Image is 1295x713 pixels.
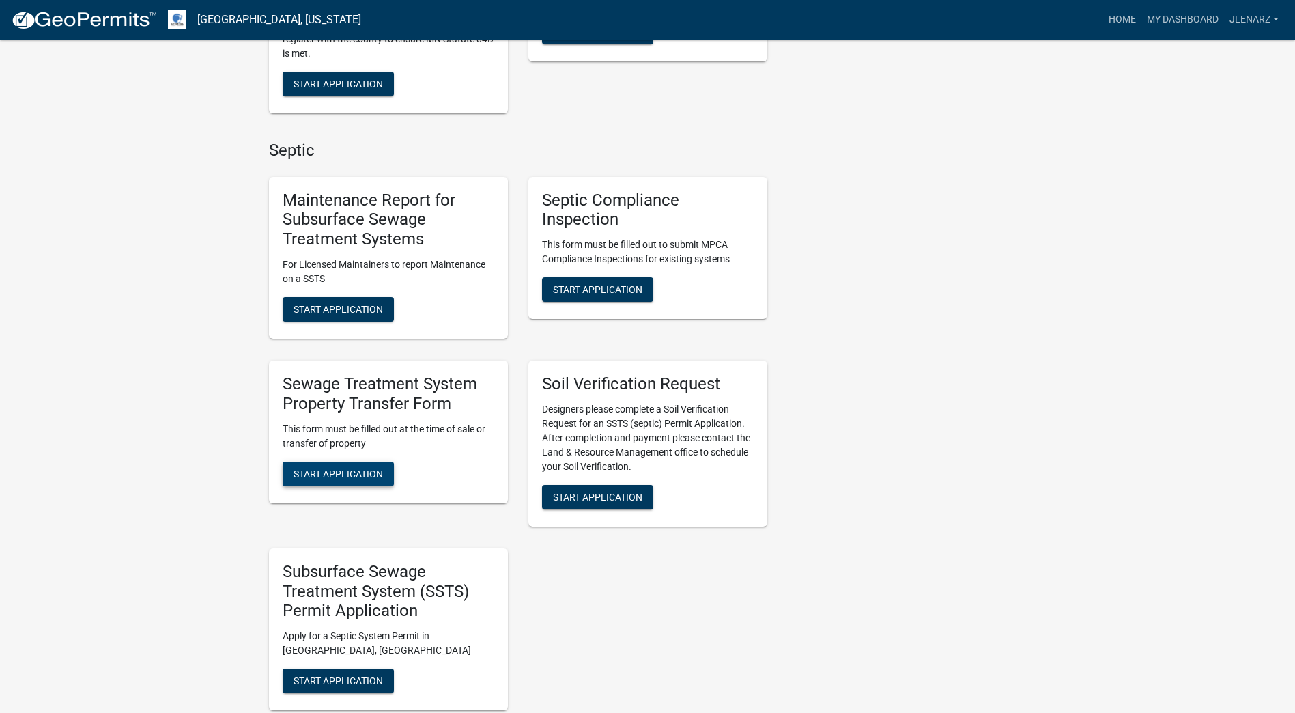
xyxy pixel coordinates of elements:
span: Start Application [294,675,383,686]
span: Start Application [553,284,642,295]
span: Start Application [553,491,642,502]
button: Start Application [283,462,394,486]
p: This form must be filled out to submit MPCA Compliance Inspections for existing systems [542,238,754,266]
p: This form must be filled out at the time of sale or transfer of property [283,422,494,451]
img: Otter Tail County, Minnesota [168,10,186,29]
p: Designers please complete a Soil Verification Request for an SSTS (septic) Permit Application. Af... [542,402,754,474]
a: jlenarz [1224,7,1284,33]
span: Start Application [294,78,383,89]
span: Start Application [294,468,383,479]
h5: Sewage Treatment System Property Transfer Form [283,374,494,414]
button: Start Application [283,72,394,96]
a: Home [1103,7,1141,33]
h5: Maintenance Report for Subsurface Sewage Treatment Systems [283,191,494,249]
a: My Dashboard [1141,7,1224,33]
a: [GEOGRAPHIC_DATA], [US_STATE] [197,8,361,31]
h5: Subsurface Sewage Treatment System (SSTS) Permit Application [283,562,494,621]
button: Start Application [542,485,653,509]
button: Start Application [542,20,653,44]
h5: Septic Compliance Inspection [542,191,754,230]
button: Start Application [542,277,653,302]
h4: Septic [269,141,767,160]
p: Apply for a Septic System Permit in [GEOGRAPHIC_DATA], [GEOGRAPHIC_DATA] [283,629,494,658]
button: Start Application [283,297,394,322]
p: For Licensed Maintainers to report Maintenance on a SSTS [283,257,494,286]
span: Start Application [294,304,383,315]
h5: Soil Verification Request [542,374,754,394]
button: Start Application [283,669,394,693]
